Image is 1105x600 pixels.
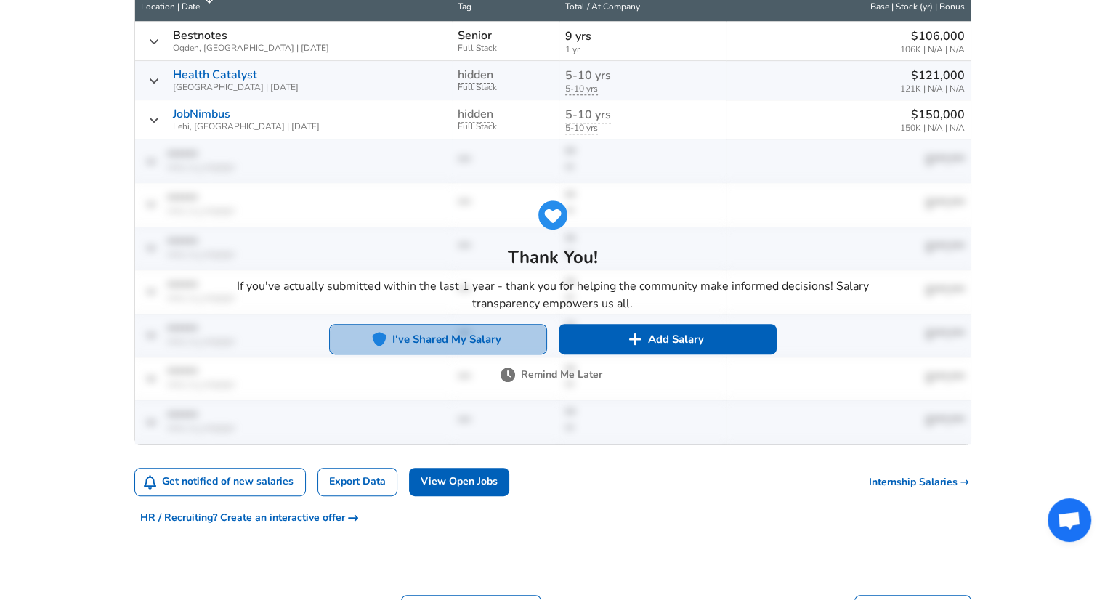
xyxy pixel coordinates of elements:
span: Location | Date [141,1,200,12]
p: Bestnotes [173,29,227,42]
a: View Open Jobs [409,468,509,496]
p: $150,000 [900,106,965,123]
span: Full Stack [458,122,554,131]
a: Internship Salaries [869,475,971,490]
span: Base | Stock (yr) | Bonus [870,1,965,12]
span: 106K | N/A | N/A [900,45,965,54]
span: 121K | N/A | N/A [900,84,965,94]
span: years of experience for this data point is hidden until there are more submissions. Submit your s... [565,122,598,134]
span: years at company for this data point is hidden until there are more submissions. Submit your sala... [565,107,611,123]
a: Export Data [317,468,397,496]
span: years of experience for this data point is hidden until there are more submissions. Submit your s... [565,83,598,95]
button: I've Shared My Salary [329,324,547,354]
a: Health Catalyst [173,68,257,81]
span: Lehi, [GEOGRAPHIC_DATA] | [DATE] [173,122,320,131]
p: Senior [458,29,492,42]
button: Get notified of new salaries [135,469,306,495]
span: Ogden, [GEOGRAPHIC_DATA] | [DATE] [173,44,329,53]
p: 9 yrs [565,28,721,45]
button: Add Salary [559,324,777,354]
p: $106,000 [900,28,965,45]
img: svg+xml;base64,PHN2ZyB4bWxucz0iaHR0cDovL3d3dy53My5vcmcvMjAwMC9zdmciIGZpbGw9IiMyNjhERUMiIHZpZXdCb3... [372,332,386,346]
p: $121,000 [900,67,965,84]
span: 150K | N/A | N/A [900,123,965,133]
img: svg+xml;base64,PHN2ZyB4bWxucz0iaHR0cDovL3d3dy53My5vcmcvMjAwMC9zdmciIGZpbGw9IiMyNjhERUMiIHZpZXdCb3... [538,200,567,230]
button: HR / Recruiting? Create an interactive offer [134,505,364,532]
p: If you've actually submitted within the last 1 year - thank you for helping the community make in... [224,277,881,312]
button: Remind Me Later [503,366,602,384]
img: svg+xml;base64,PHN2ZyB4bWxucz0iaHR0cDovL3d3dy53My5vcmcvMjAwMC9zdmciIGZpbGw9IiM3NTc1NzUiIHZpZXdCb3... [501,368,515,382]
span: HR / Recruiting? Create an interactive offer [140,509,358,527]
span: Full Stack [458,83,554,92]
a: JobNimbus [173,108,230,121]
img: svg+xml;base64,PHN2ZyB4bWxucz0iaHR0cDovL3d3dy53My5vcmcvMjAwMC9zdmciIGZpbGw9IiNmZmZmZmYiIHZpZXdCb3... [628,332,642,346]
span: 1 yr [565,45,721,54]
span: Total / At Company [565,1,640,12]
span: level for this data point is hidden until there are more submissions. Submit your salary anonymou... [458,67,493,84]
span: Tag [458,1,471,12]
span: Full Stack [458,44,554,53]
span: years at company for this data point is hidden until there are more submissions. Submit your sala... [565,68,611,84]
span: [GEOGRAPHIC_DATA] | [DATE] [173,83,299,92]
h5: Thank You! [224,246,881,269]
div: Open chat [1048,498,1091,542]
span: level for this data point is hidden until there are more submissions. Submit your salary anonymou... [458,106,493,123]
